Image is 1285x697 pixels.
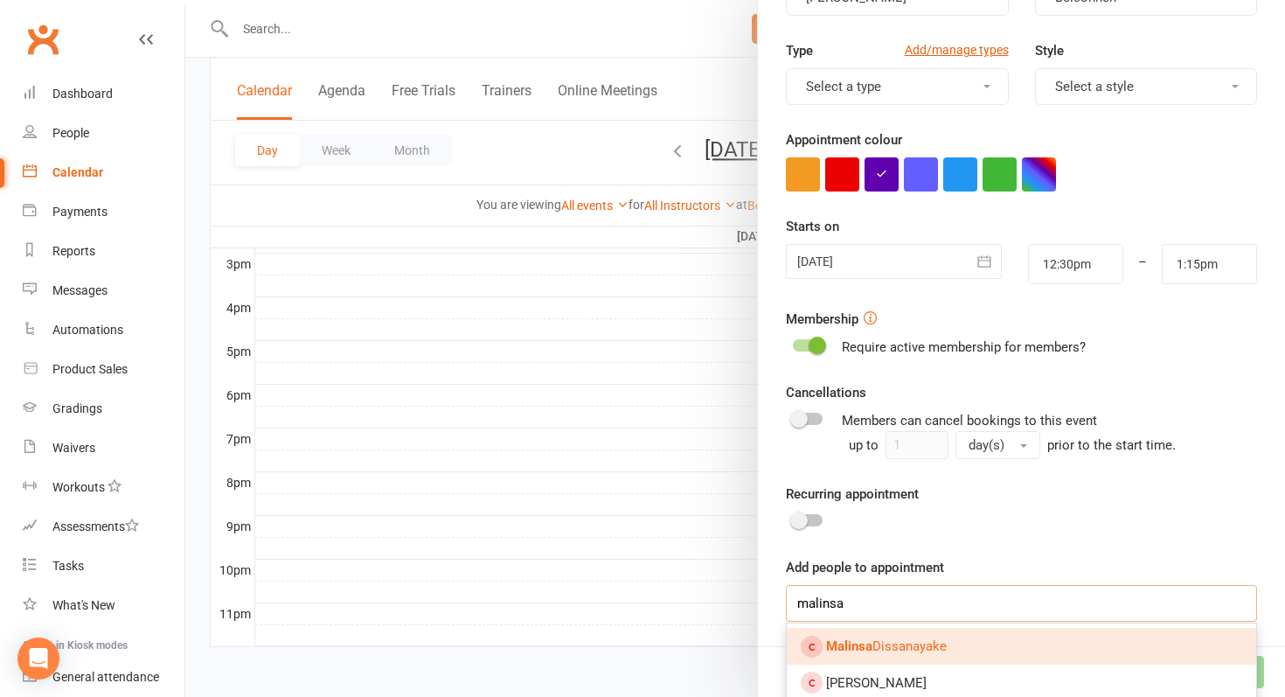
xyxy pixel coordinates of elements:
a: Calendar [23,153,184,192]
a: Reports [23,232,184,271]
div: Dashboard [52,87,113,101]
a: Messages [23,271,184,310]
label: Style [1035,40,1064,61]
a: What's New [23,586,184,625]
label: Type [786,40,813,61]
div: Calendar [52,165,103,179]
a: Workouts [23,468,184,507]
div: – [1122,244,1163,284]
button: day(s) [955,431,1040,459]
a: Tasks [23,547,184,586]
div: What's New [52,598,115,612]
div: Assessments [52,519,139,533]
a: Add/manage types [905,40,1009,59]
div: Tasks [52,559,84,573]
a: General attendance kiosk mode [23,658,184,697]
label: Add people to appointment [786,557,944,578]
span: Select a type [806,79,881,94]
div: General attendance [52,670,159,684]
div: up to [849,431,1040,459]
div: Members can cancel bookings to this event [842,410,1257,459]
a: Assessments [23,507,184,547]
div: Waivers [52,441,95,455]
button: Select a type [786,68,1008,105]
div: Payments [52,205,108,219]
label: Appointment colour [786,129,902,150]
span: [PERSON_NAME] [826,675,927,691]
label: Cancellations [786,382,866,403]
div: Open Intercom Messenger [17,638,59,680]
a: People [23,114,184,153]
a: Product Sales [23,350,184,389]
a: Clubworx [21,17,65,61]
a: Dashboard [23,74,184,114]
div: Require active membership for members? [842,337,1086,358]
span: Select a style [1055,79,1134,94]
label: Membership [786,309,858,330]
div: People [52,126,89,140]
a: Waivers [23,429,184,468]
a: Gradings [23,389,184,429]
span: prior to the start time. [1047,437,1176,453]
button: Select a style [1035,68,1257,105]
span: day(s) [969,437,1004,453]
a: Payments [23,192,184,232]
strong: Malinsa [826,638,872,654]
a: Automations [23,310,184,350]
label: Starts on [786,216,839,237]
input: Search and members and prospects [786,585,1257,622]
label: Recurring appointment [786,484,919,505]
span: Dissanayake [826,638,947,654]
div: Gradings [52,401,102,415]
div: Automations [52,323,123,337]
div: Product Sales [52,362,128,376]
div: Messages [52,283,108,297]
div: Workouts [52,480,105,494]
div: Reports [52,244,95,258]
